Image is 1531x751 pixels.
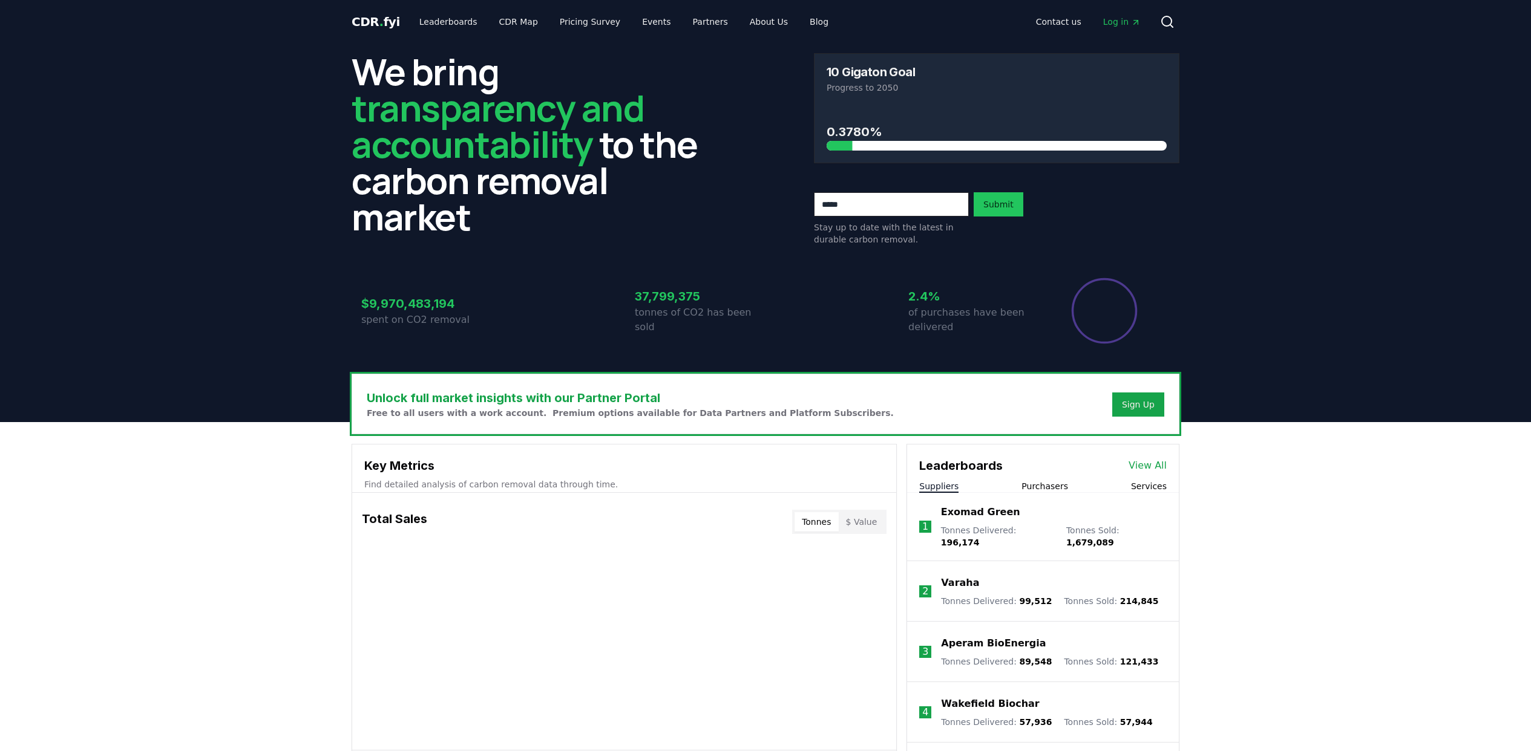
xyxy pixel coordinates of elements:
[1070,277,1138,345] div: Percentage of sales delivered
[941,595,1052,607] p: Tonnes Delivered :
[1019,657,1052,666] span: 89,548
[1026,11,1150,33] nav: Main
[361,294,492,313] h3: $9,970,483,194
[941,576,979,590] a: Varaha
[1131,480,1167,492] button: Services
[839,512,885,532] button: $ Value
[1064,595,1158,607] p: Tonnes Sold :
[410,11,487,33] a: Leaderboards
[1019,596,1052,606] span: 99,512
[941,636,1046,651] a: Aperam BioEnergia
[941,716,1052,728] p: Tonnes Delivered :
[1103,16,1141,28] span: Log in
[1019,717,1052,727] span: 57,936
[814,221,969,245] p: Stay up to date with the latest in durable carbon removal.
[1066,538,1114,547] span: 1,679,089
[635,305,765,334] p: tonnes of CO2 has been sold
[922,584,928,599] p: 2
[364,478,884,490] p: Find detailed analysis of carbon removal data through time.
[1064,716,1152,728] p: Tonnes Sold :
[827,123,1167,141] h3: 0.3780%
[1064,655,1158,668] p: Tonnes Sold :
[352,15,400,29] span: CDR fyi
[1093,11,1150,33] a: Log in
[1112,392,1164,417] button: Sign Up
[1120,717,1153,727] span: 57,944
[379,15,384,29] span: .
[922,645,928,659] p: 3
[908,287,1039,305] h3: 2.4%
[974,192,1023,216] button: Submit
[367,389,894,407] h3: Unlock full market insights with our Partner Portal
[740,11,798,33] a: About Us
[941,697,1039,711] a: Wakefield Biochar
[919,480,959,492] button: Suppliers
[922,705,928,720] p: 4
[941,505,1020,519] a: Exomad Green
[1129,458,1167,473] a: View All
[361,313,492,327] p: spent on CO2 removal
[362,510,427,534] h3: Total Sales
[922,519,928,534] p: 1
[367,407,894,419] p: Free to all users with a work account. Premium options available for Data Partners and Platform S...
[941,524,1054,548] p: Tonnes Delivered :
[352,53,717,235] h2: We bring to the carbon removal market
[1122,398,1155,411] a: Sign Up
[1021,480,1068,492] button: Purchasers
[941,538,980,547] span: 196,174
[683,11,738,33] a: Partners
[490,11,548,33] a: CDR Map
[800,11,838,33] a: Blog
[941,655,1052,668] p: Tonnes Delivered :
[919,457,1003,475] h3: Leaderboards
[352,13,400,30] a: CDR.fyi
[550,11,630,33] a: Pricing Survey
[1120,657,1159,666] span: 121,433
[352,83,644,169] span: transparency and accountability
[1120,596,1159,606] span: 214,845
[1066,524,1167,548] p: Tonnes Sold :
[410,11,838,33] nav: Main
[632,11,680,33] a: Events
[827,82,1167,94] p: Progress to 2050
[635,287,765,305] h3: 37,799,375
[364,457,884,475] h3: Key Metrics
[827,66,915,78] h3: 10 Gigaton Goal
[908,305,1039,334] p: of purchases have been delivered
[1026,11,1091,33] a: Contact us
[795,512,838,532] button: Tonnes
